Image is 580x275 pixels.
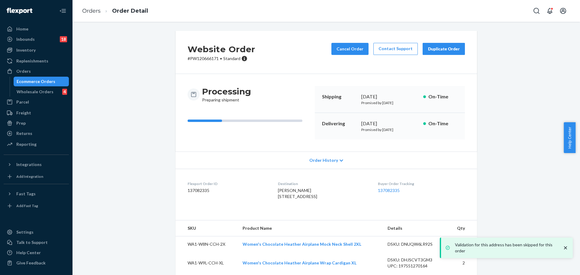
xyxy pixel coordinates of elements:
[4,108,69,118] a: Freight
[4,45,69,55] a: Inventory
[57,5,69,17] button: Close Navigation
[202,86,251,97] h3: Processing
[16,191,36,197] div: Fast Tags
[16,229,34,235] div: Settings
[322,120,356,127] p: Delivering
[361,120,418,127] div: [DATE]
[449,236,477,252] td: 1
[238,220,383,236] th: Product Name
[4,201,69,211] a: Add Fast Tag
[388,257,444,263] div: DSKU: DHJSCVT3GM3
[16,203,38,208] div: Add Fast Tag
[4,172,69,181] a: Add Integration
[4,189,69,199] button: Fast Tags
[4,139,69,149] a: Reporting
[4,248,69,257] a: Help Center
[361,93,418,100] div: [DATE]
[188,43,255,56] h2: Website Order
[14,87,69,97] a: Wholesale Orders4
[449,252,477,274] td: 2
[188,187,268,193] dd: 137082335
[16,239,48,245] div: Talk to Support
[243,241,361,247] a: Women's Chocolate Heather Airplane Mock Neck Shell 2XL
[243,260,356,265] a: Women's Chocolate Heather Airplane Wrap Cardigan XL
[530,5,543,17] button: Open Search Box
[16,141,37,147] div: Reporting
[564,122,575,153] button: Help Center
[16,260,46,266] div: Give Feedback
[16,58,48,64] div: Replenishments
[4,238,69,247] button: Talk to Support
[16,68,31,74] div: Orders
[188,181,268,186] dt: Flexport Order ID
[361,127,418,132] p: Promised by [DATE]
[278,181,368,186] dt: Destination
[331,43,369,55] button: Cancel Order
[378,188,400,193] a: 137082335
[544,5,556,17] button: Open notifications
[16,130,32,136] div: Returns
[542,257,574,272] iframe: Opens a widget where you can chat to one of our agents
[278,188,317,199] span: [PERSON_NAME] [STREET_ADDRESS]
[322,93,356,100] p: Shipping
[16,120,26,126] div: Prep
[62,89,67,95] div: 4
[428,93,458,100] p: On-Time
[16,174,43,179] div: Add Integration
[16,161,42,168] div: Integrations
[455,242,556,254] p: Validation for this address has been skipped for this order
[77,2,153,20] ol: breadcrumbs
[4,227,69,237] a: Settings
[4,160,69,169] button: Integrations
[82,8,101,14] a: Orders
[60,36,67,42] div: 18
[16,26,28,32] div: Home
[449,220,477,236] th: Qty
[309,157,338,163] span: Order History
[423,43,465,55] button: Duplicate Order
[373,43,418,55] a: Contact Support
[220,56,222,61] span: •
[176,252,238,274] td: WA1-W9L-CCH-XL
[562,245,569,251] svg: close toast
[7,8,32,14] img: Flexport logo
[112,8,148,14] a: Order Detail
[428,120,458,127] p: On-Time
[383,220,449,236] th: Details
[17,89,53,95] div: Wholesale Orders
[16,47,36,53] div: Inventory
[4,24,69,34] a: Home
[202,86,251,103] div: Preparing shipment
[4,258,69,268] button: Give Feedback
[16,99,29,105] div: Parcel
[16,36,35,42] div: Inbounds
[557,5,569,17] button: Open account menu
[16,110,31,116] div: Freight
[4,66,69,76] a: Orders
[176,236,238,252] td: WA1-W8N-CCH-2X
[16,250,41,256] div: Help Center
[223,56,240,61] span: Standard
[388,263,444,269] div: UPC: 197551270164
[176,220,238,236] th: SKU
[14,77,69,86] a: Ecommerce Orders
[4,97,69,107] a: Parcel
[188,56,255,62] p: # PW120666171
[378,181,465,186] dt: Buyer Order Tracking
[428,46,460,52] div: Duplicate Order
[4,129,69,138] a: Returns
[4,34,69,44] a: Inbounds18
[361,100,418,105] p: Promised by [DATE]
[388,241,444,247] div: DSKU: DNUQW6LR92S
[4,118,69,128] a: Prep
[4,56,69,66] a: Replenishments
[17,78,55,85] div: Ecommerce Orders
